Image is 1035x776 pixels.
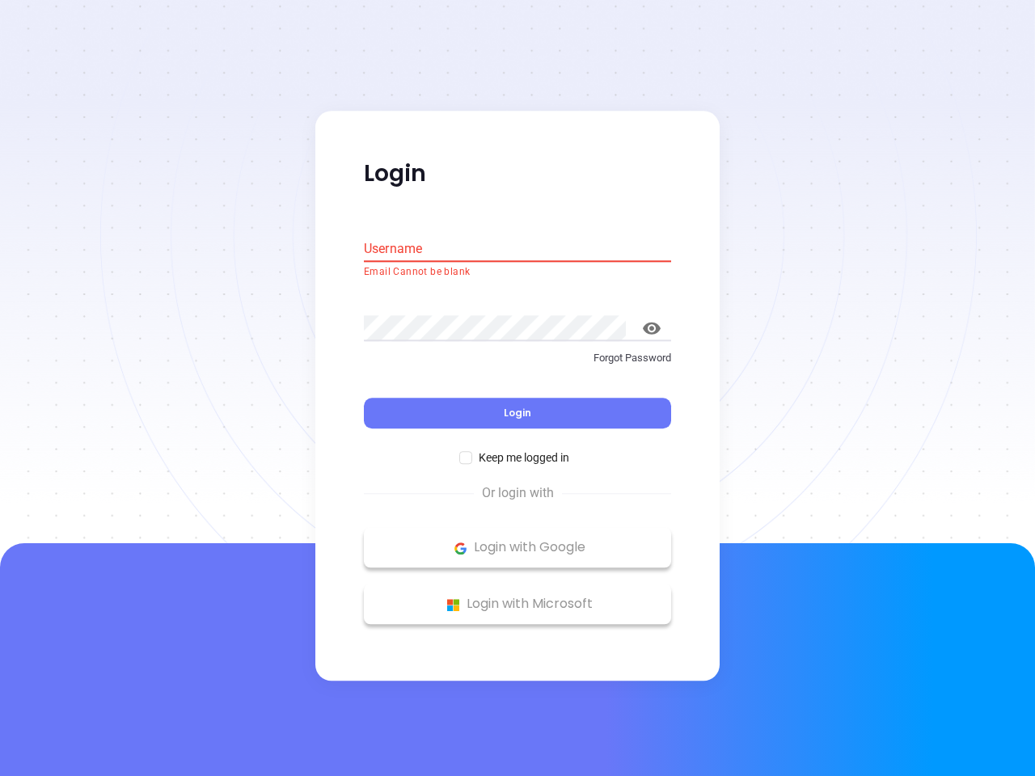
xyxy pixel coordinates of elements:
span: Login [504,407,531,420]
button: toggle password visibility [632,309,671,348]
p: Login [364,159,671,188]
img: Google Logo [450,538,471,559]
button: Microsoft Logo Login with Microsoft [364,584,671,625]
button: Login [364,399,671,429]
span: Or login with [474,484,562,504]
a: Forgot Password [364,350,671,379]
p: Email Cannot be blank [364,264,671,280]
p: Login with Google [372,536,663,560]
img: Microsoft Logo [443,595,463,615]
button: Google Logo Login with Google [364,528,671,568]
span: Keep me logged in [472,449,576,467]
p: Login with Microsoft [372,593,663,617]
p: Forgot Password [364,350,671,366]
